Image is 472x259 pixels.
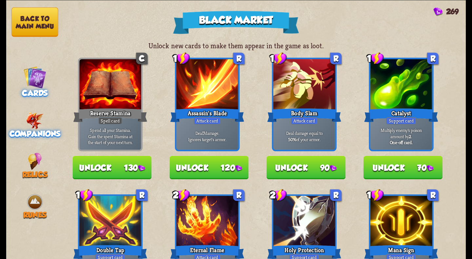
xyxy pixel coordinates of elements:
[372,127,431,139] p: Multiply enemy's poison amount by .
[22,89,48,97] span: Cards
[288,136,296,142] b: 50%
[72,156,151,179] button: Unlock 130
[330,165,337,172] img: Gem.png
[194,117,221,124] div: Attack card
[367,52,384,65] div: 1
[330,189,342,201] div: R
[169,156,248,179] button: Unlock 120
[26,193,44,210] img: Earth.png
[10,129,61,138] span: Companions
[427,189,439,201] div: R
[81,127,140,145] p: Spend all your Stamina. Gain the spent Stamina at the start of your next turn.
[367,188,384,201] div: 1
[23,210,47,219] span: Runes
[73,107,147,123] div: Reserve Stamina
[409,133,411,139] b: 2
[270,188,287,201] div: 2
[173,11,299,34] div: Black Market
[433,7,459,16] div: Gems
[386,117,416,124] div: Support card
[427,165,434,172] img: Gem.png
[76,188,93,201] div: 1
[203,130,205,136] b: 7
[233,189,245,201] div: R
[6,41,466,50] p: Unlock new cards to make them appear in the game as loot.
[170,107,244,123] div: Assassin's Blade
[138,165,145,172] img: Gem.png
[136,53,147,64] div: C
[233,53,245,64] div: R
[275,130,334,142] p: Deal damage equal to of your armor.
[173,52,190,65] div: 1
[173,188,190,201] div: 2
[364,156,442,179] button: Unlock 70
[330,53,342,64] div: R
[267,107,341,123] div: Body Slam
[364,107,438,123] div: Catalyst
[98,117,122,124] div: Spell card
[266,156,345,179] button: Unlock 90
[23,65,46,88] img: Cards_Icon.png
[427,53,439,64] div: R
[136,189,147,201] div: R
[433,7,442,16] img: Gem.png
[28,153,42,170] img: IceCream.png
[270,52,287,65] div: 1
[26,112,44,129] img: Little_Fire_Dragon.png
[22,170,48,179] span: Relics
[390,139,413,145] b: One-off card.
[291,117,318,124] div: Attack card
[11,7,58,37] button: Back to main menu
[235,165,242,172] img: Gem.png
[178,130,237,142] p: Deal damage. Ignores target's armor.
